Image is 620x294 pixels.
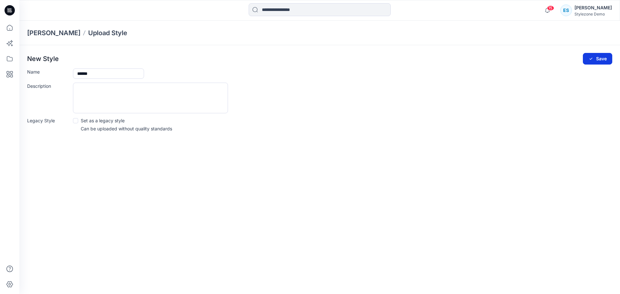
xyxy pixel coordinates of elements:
label: Legacy Style [27,117,69,124]
p: Can be uploaded without quality standards [81,125,172,132]
p: Set as a legacy style [81,117,125,124]
span: 15 [547,5,554,11]
label: Name [27,68,69,75]
p: New Style [27,55,59,63]
div: ES [560,5,572,16]
p: Upload Style [88,28,127,37]
label: Description [27,83,69,89]
div: [PERSON_NAME] [574,4,612,12]
div: Stylezone Demo [574,12,612,16]
button: Save [583,53,612,65]
a: [PERSON_NAME] [27,28,80,37]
